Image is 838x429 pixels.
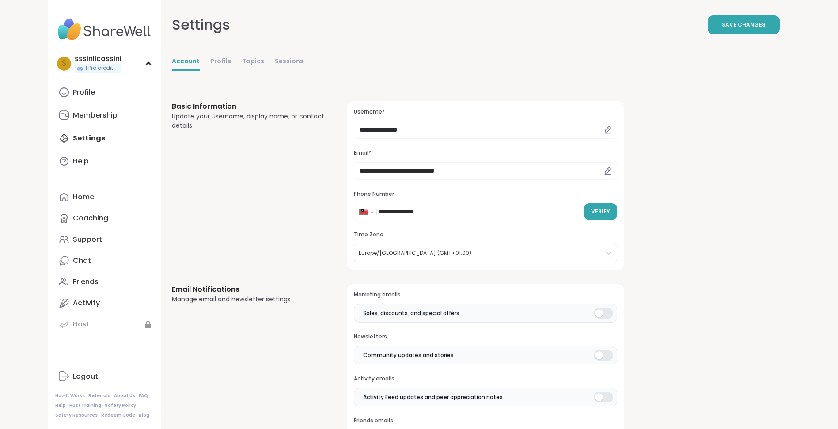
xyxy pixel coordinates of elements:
div: Logout [73,372,98,381]
a: Support [55,229,154,250]
div: sssinllcassini [75,54,121,64]
div: Help [73,156,89,166]
a: Sessions [275,53,303,71]
span: Verify [591,208,610,216]
a: Referrals [88,393,110,399]
a: Help [55,151,154,172]
a: Help [55,402,66,409]
span: Sales, discounts, and special offers [363,309,459,317]
a: Logout [55,366,154,387]
span: Save Changes [722,21,766,29]
a: FAQ [139,393,148,399]
div: Manage email and newsletter settings [172,295,326,304]
div: Profile [73,87,95,97]
div: Coaching [73,213,108,223]
div: Support [73,235,102,244]
h3: Friends emails [354,417,617,425]
a: Host [55,314,154,335]
h3: Newsletters [354,333,617,341]
a: Profile [55,82,154,103]
a: Profile [210,53,231,71]
div: Update your username, display name, or contact details [172,112,326,130]
div: Friends [73,277,99,287]
a: Membership [55,105,154,126]
button: Save Changes [708,15,780,34]
div: Settings [172,14,230,35]
h3: Activity emails [354,375,617,383]
div: Activity [73,298,100,308]
span: Activity Feed updates and peer appreciation notes [363,393,503,401]
a: Chat [55,250,154,271]
h3: Time Zone [354,231,617,239]
a: Friends [55,271,154,292]
a: Host Training [69,402,101,409]
span: s [62,58,66,69]
a: Account [172,53,200,71]
a: Activity [55,292,154,314]
a: Home [55,186,154,208]
h3: Email Notifications [172,284,326,295]
h3: Phone Number [354,190,617,198]
span: 1 Pro credit [85,65,113,72]
div: Chat [73,256,91,266]
button: Verify [584,203,617,220]
a: About Us [114,393,135,399]
a: Blog [139,412,149,418]
h3: Marketing emails [354,291,617,299]
a: Topics [242,53,264,71]
a: Safety Resources [55,412,98,418]
img: ShareWell Nav Logo [55,14,154,45]
h3: Username* [354,108,617,116]
div: Host [73,319,90,329]
div: Membership [73,110,118,120]
a: Safety Policy [105,402,136,409]
a: Coaching [55,208,154,229]
span: Community updates and stories [363,351,454,359]
a: Redeem Code [101,412,135,418]
h3: Basic Information [172,101,326,112]
h3: Email* [354,149,617,157]
a: How It Works [55,393,85,399]
div: Home [73,192,94,202]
